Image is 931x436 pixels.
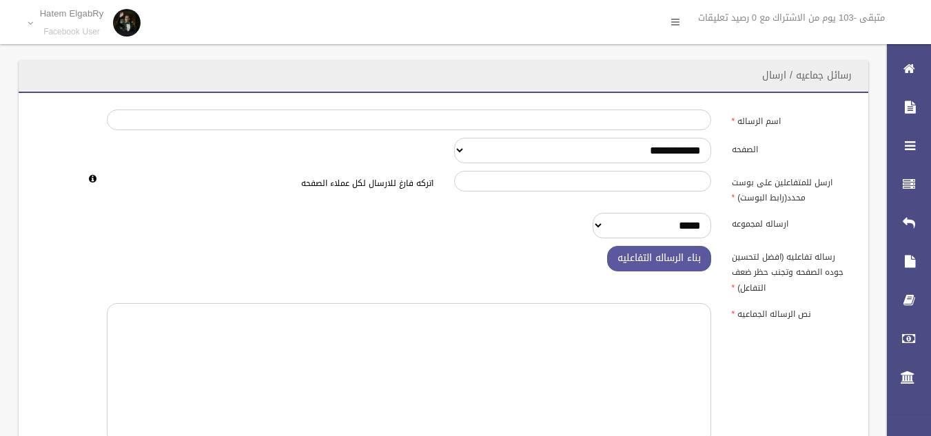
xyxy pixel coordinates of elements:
[107,179,433,188] h6: اتركه فارغ للارسال لكل عملاء الصفحه
[722,213,861,232] label: ارساله لمجموعه
[40,8,104,19] p: Hatem ElgabRy
[722,138,861,157] label: الصفحه
[722,110,861,129] label: اسم الرساله
[746,62,868,89] header: رسائل جماعيه / ارسال
[607,246,711,271] button: بناء الرساله التفاعليه
[722,171,861,205] label: ارسل للمتفاعلين على بوست محدد(رابط البوست)
[722,303,861,322] label: نص الرساله الجماعيه
[722,246,861,295] label: رساله تفاعليه (افضل لتحسين جوده الصفحه وتجنب حظر ضعف التفاعل)
[40,27,104,37] small: Facebook User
